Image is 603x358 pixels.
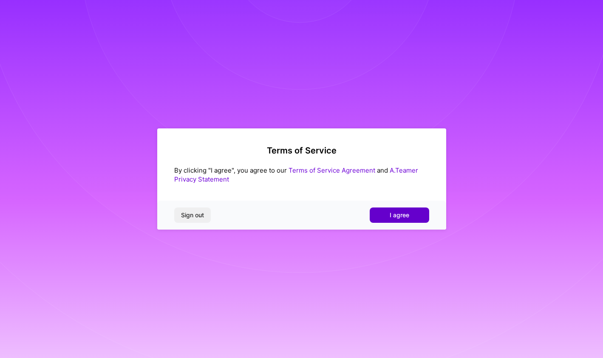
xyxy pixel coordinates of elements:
[174,166,429,184] div: By clicking "I agree", you agree to our and
[181,211,204,219] span: Sign out
[174,145,429,156] h2: Terms of Service
[390,211,409,219] span: I agree
[289,166,375,174] a: Terms of Service Agreement
[174,207,211,223] button: Sign out
[370,207,429,223] button: I agree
